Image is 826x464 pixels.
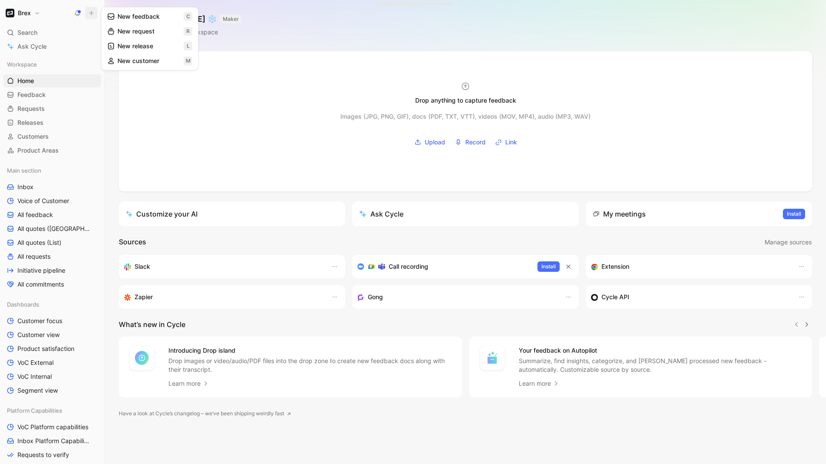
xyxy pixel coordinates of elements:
[591,292,789,302] div: Sync customers & send feedback from custom sources. Get inspired by our favorite use case
[452,136,489,149] button: Record
[368,292,383,302] h3: Gong
[3,58,101,71] div: Workspace
[17,238,61,247] span: All quotes (List)
[425,137,445,147] span: Upload
[168,378,209,389] a: Learn more
[3,40,101,53] a: Ask Cycle
[3,144,101,157] a: Product Areas
[7,166,41,175] span: Main section
[17,386,58,395] span: Segment view
[591,261,789,272] div: Capture feedback from anywhere on the web
[492,136,520,149] button: Link
[17,27,37,38] span: Search
[3,208,101,221] a: All feedback
[465,137,486,147] span: Record
[3,342,101,355] a: Product satisfaction
[601,292,629,302] h3: Cycle API
[7,300,39,309] span: Dashboards
[519,345,802,356] h4: Your feedback on Autopilot
[17,197,69,205] span: Voice of Customer
[7,406,62,415] span: Platform Capabilities
[541,262,556,271] span: Install
[787,210,801,218] span: Install
[184,27,192,36] span: r
[184,57,192,65] span: m
[3,370,101,383] a: VoC Internal
[352,202,578,226] button: Ask Cycle
[3,7,42,19] button: BrexBrex
[415,95,516,106] div: Drop anything to capture feedback
[17,266,65,275] span: Initiative pipeline
[3,164,101,291] div: Main sectionInboxVoice of CustomerAll feedbackAll quotes ([GEOGRAPHIC_DATA])All quotes (List)All ...
[119,409,291,418] a: Have a look at Cycle’s changelog – we’ve been shipping weirdly fast
[184,12,192,21] span: c
[17,317,62,325] span: Customer focus
[3,434,101,447] a: Inbox Platform Capabilities
[3,102,101,115] a: Requests
[17,437,89,445] span: Inbox Platform Capabilities
[3,421,101,434] a: VoC Platform capabilities
[3,356,101,369] a: VoC External
[3,130,101,143] a: Customers
[103,9,196,24] button: New feedbackc
[103,39,196,53] button: New releasel
[3,194,101,207] a: Voice of Customer
[168,345,452,356] h4: Introducing Drop island
[3,26,101,39] div: Search
[17,132,49,141] span: Customers
[3,88,101,101] a: Feedback
[126,209,198,219] div: Customize your AI
[3,328,101,341] a: Customer view
[505,137,517,147] span: Link
[17,118,44,127] span: Releases
[3,116,101,129] a: Releases
[17,183,34,191] span: Inbox
[17,423,88,431] span: VoC Platform capabilities
[17,90,46,99] span: Feedback
[17,210,53,219] span: All feedback
[124,292,322,302] div: Capture feedback from thousands of sources with Zapier (survey results, recordings, sheets, etc).
[3,180,101,194] a: Inbox
[783,209,805,219] button: Install
[168,357,452,374] p: Drop images or video/audio/PDF files into the drop zone to create new feedback docs along with th...
[3,164,101,177] div: Main section
[6,9,14,17] img: Brex
[3,236,101,249] a: All quotes (List)
[119,319,185,330] h2: What’s new in Cycle
[3,298,101,311] div: Dashboards
[17,252,50,261] span: All requests
[359,209,403,219] div: Ask Cycle
[765,237,812,247] span: Manage sources
[119,202,345,226] a: Customize your AI
[3,448,101,461] a: Requests to verify
[3,278,101,291] a: All commitments
[764,237,812,248] button: Manage sources
[357,292,556,302] div: Capture feedback from your incoming calls
[17,451,69,459] span: Requests to verify
[184,42,192,50] span: l
[593,209,646,219] div: My meetings
[103,24,196,39] button: New requestr
[3,250,101,263] a: All requests
[357,261,530,272] div: Record & transcribe meetings from Zoom, Meet & Teams.
[18,9,31,17] h1: Brex
[3,384,101,397] a: Segment view
[134,292,153,302] h3: Zapier
[17,41,47,52] span: Ask Cycle
[537,261,560,272] button: Install
[103,53,196,68] button: New customerm
[519,378,560,389] a: Learn more
[3,264,101,277] a: Initiative pipeline
[3,298,101,397] div: DashboardsCustomer focusCustomer viewProduct satisfactionVoC ExternalVoC InternalSegment view
[17,146,59,155] span: Product Areas
[124,261,322,272] div: Sync your customers, send feedback and get updates in Slack
[340,111,591,122] div: Images (JPG, PNG, GIF), docs (PDF, TXT, VTT), videos (MOV, MP4), audio (MP3, WAV)
[17,358,54,367] span: VoC External
[7,60,37,69] span: Workspace
[3,74,101,87] a: Home
[17,280,64,289] span: All commitments
[3,404,101,417] div: Platform Capabilities
[17,330,60,339] span: Customer view
[119,237,146,248] h2: Sources
[411,136,448,149] button: Upload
